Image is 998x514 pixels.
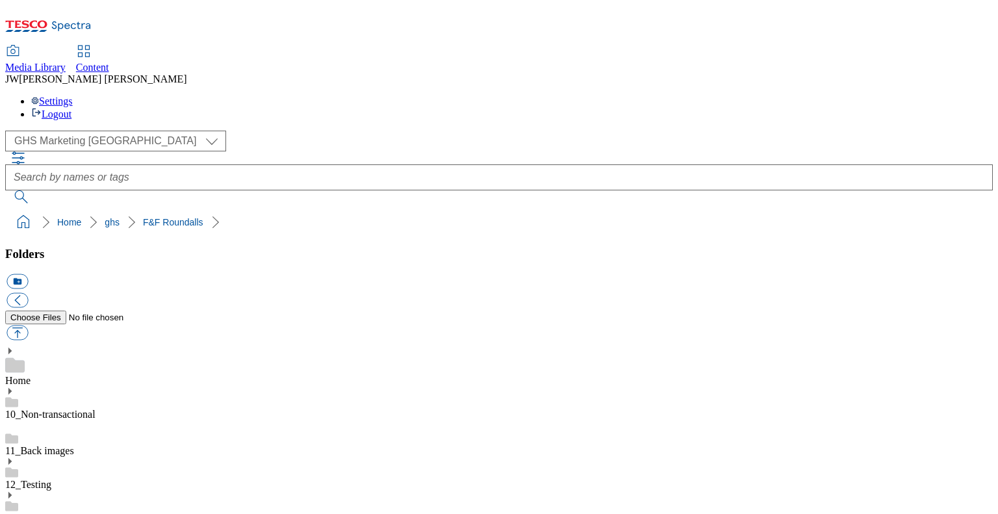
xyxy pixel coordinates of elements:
a: home [13,212,34,233]
a: Media Library [5,46,66,73]
span: Media Library [5,62,66,73]
nav: breadcrumb [5,210,993,235]
span: JW [5,73,19,84]
span: [PERSON_NAME] [PERSON_NAME] [19,73,186,84]
a: Content [76,46,109,73]
a: 10_Non-transactional [5,409,96,420]
a: ghs [105,217,120,227]
h3: Folders [5,247,993,261]
a: 11_Back images [5,445,74,456]
span: Content [76,62,109,73]
a: Settings [31,96,73,107]
a: F&F Roundalls [143,217,203,227]
input: Search by names or tags [5,164,993,190]
a: Logout [31,109,71,120]
a: Home [57,217,81,227]
a: 12_Testing [5,479,51,490]
a: Home [5,375,31,386]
